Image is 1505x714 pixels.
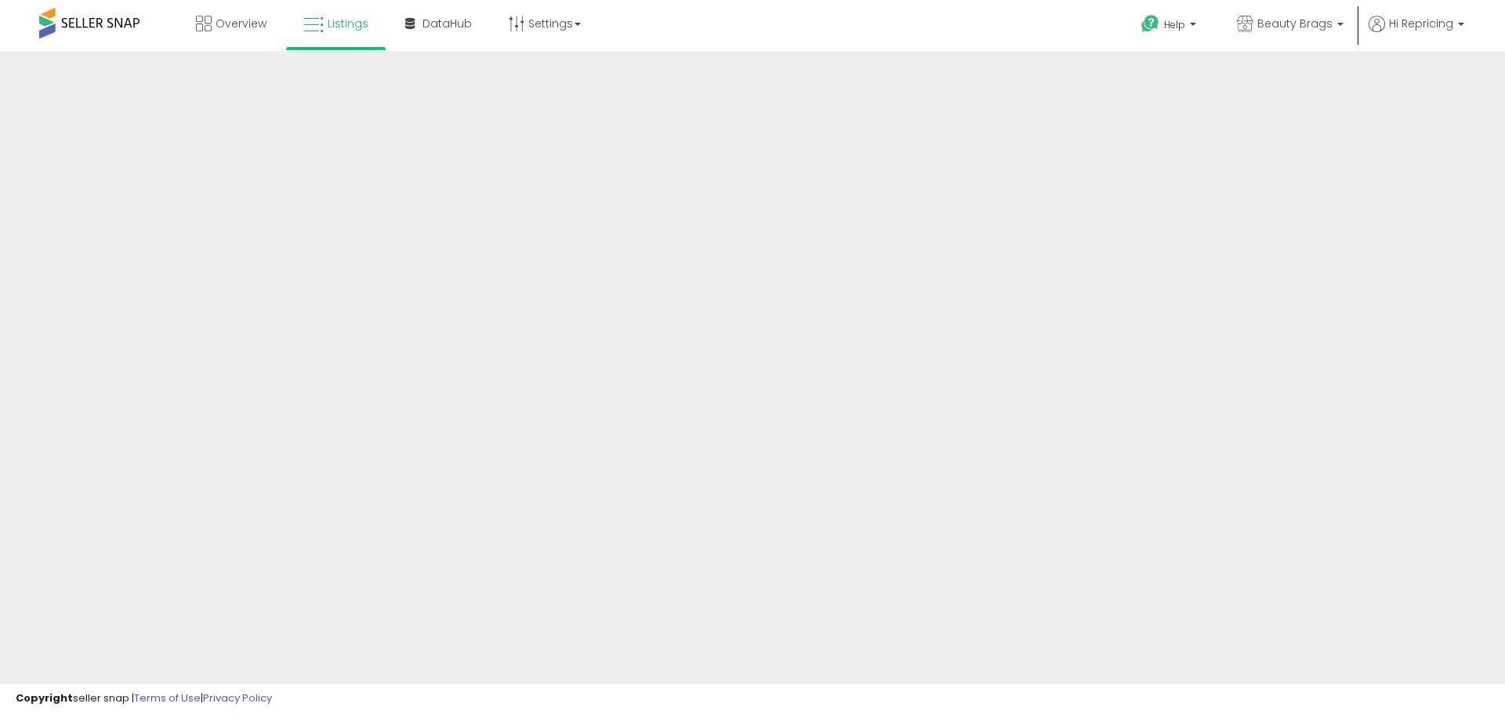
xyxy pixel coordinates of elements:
a: Privacy Policy [203,690,272,705]
span: Help [1164,18,1185,31]
a: Help [1129,2,1212,51]
span: Hi Repricing [1389,16,1453,31]
span: Listings [328,16,368,31]
span: Beauty Brags [1257,16,1333,31]
div: seller snap | | [16,691,272,706]
span: DataHub [422,16,472,31]
i: Get Help [1141,14,1160,34]
strong: Copyright [16,690,73,705]
a: Hi Repricing [1369,16,1464,51]
a: Terms of Use [134,690,201,705]
span: Overview [216,16,267,31]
